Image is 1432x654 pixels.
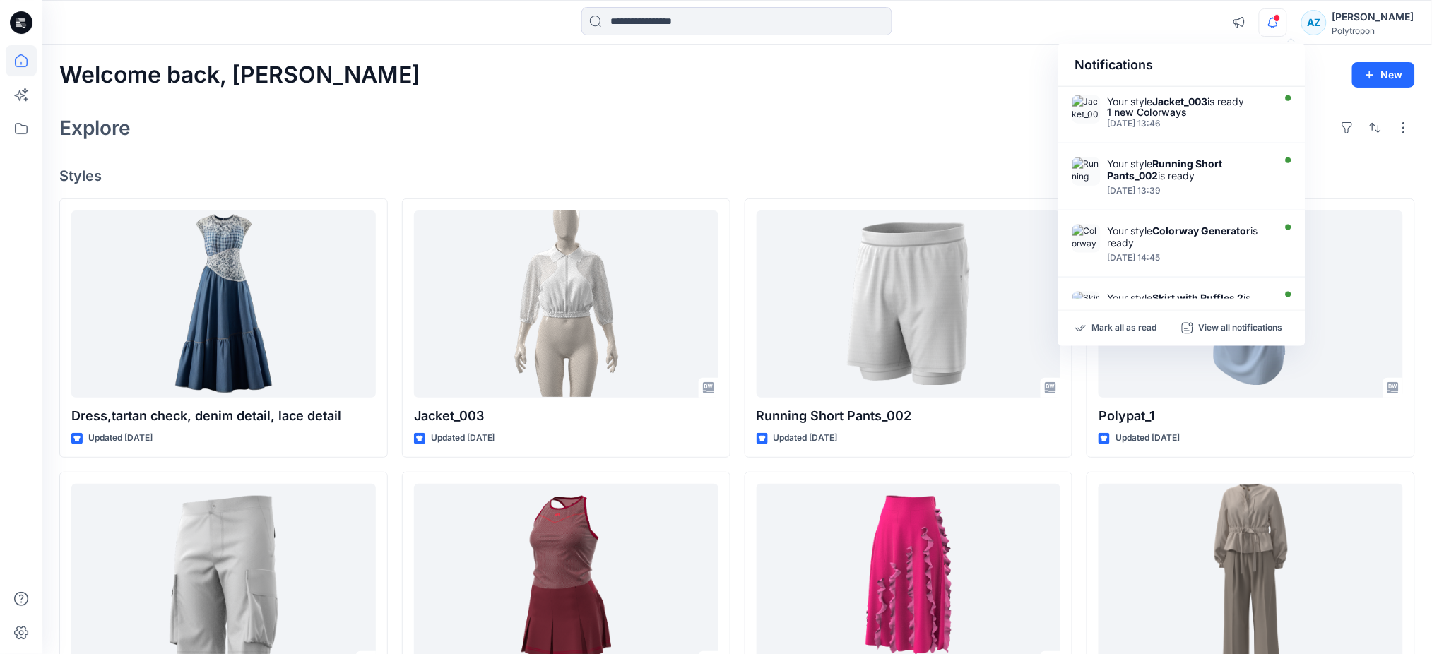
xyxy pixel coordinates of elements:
[59,167,1415,184] h4: Styles
[1153,292,1244,304] strong: Skirt with Ruffles 2
[1116,431,1180,446] p: Updated [DATE]
[1352,62,1415,88] button: New
[1099,406,1403,426] p: Polypat_1
[757,210,1061,398] a: Running Short Pants_002
[757,406,1061,426] p: Running Short Pants_002
[71,406,376,426] p: Dress,tartan check, denim detail, lace detail
[1108,225,1270,249] div: Your style is ready
[774,431,838,446] p: Updated [DATE]
[59,117,131,139] h2: Explore
[1092,322,1157,335] p: Mark all as read
[1072,292,1101,320] img: Skirt with Ruffles
[1108,157,1270,182] div: Your style is ready
[88,431,153,446] p: Updated [DATE]
[1072,225,1101,253] img: Colorway Generator
[1108,253,1270,263] div: Tuesday, September 02, 2025 14:45
[1301,10,1327,35] div: AZ
[414,406,718,426] p: Jacket_003
[1108,107,1270,117] div: 1 new Colorways
[59,62,420,88] h2: Welcome back, [PERSON_NAME]
[1199,322,1283,335] p: View all notifications
[1108,95,1270,107] div: Your style is ready
[1108,119,1270,129] div: Friday, September 05, 2025 13:46
[431,431,495,446] p: Updated [DATE]
[1332,25,1414,36] div: Polytropon
[1058,44,1306,87] div: Notifications
[414,210,718,398] a: Jacket_003
[1108,186,1270,196] div: Friday, September 05, 2025 13:39
[1072,95,1101,124] img: Jacket_003
[1153,225,1251,237] strong: Colorway Generator
[1108,292,1270,316] div: Your style is ready
[1108,157,1223,182] strong: Running Short Pants_002
[1072,157,1101,186] img: Running Short Pants_002
[71,210,376,398] a: Dress,tartan check, denim detail, lace detail
[1332,8,1414,25] div: [PERSON_NAME]
[1153,95,1208,107] strong: Jacket_003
